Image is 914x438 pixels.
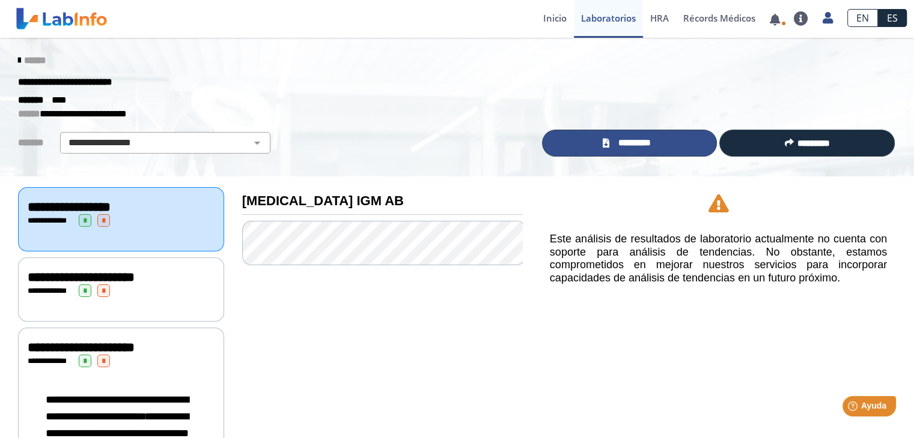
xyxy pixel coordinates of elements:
[242,193,404,208] b: [MEDICAL_DATA] IGM AB
[847,9,878,27] a: EN
[807,391,901,425] iframe: Help widget launcher
[550,233,887,284] h5: Este análisis de resultados de laboratorio actualmente no cuenta con soporte para análisis de ten...
[650,12,669,24] span: HRA
[878,9,907,27] a: ES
